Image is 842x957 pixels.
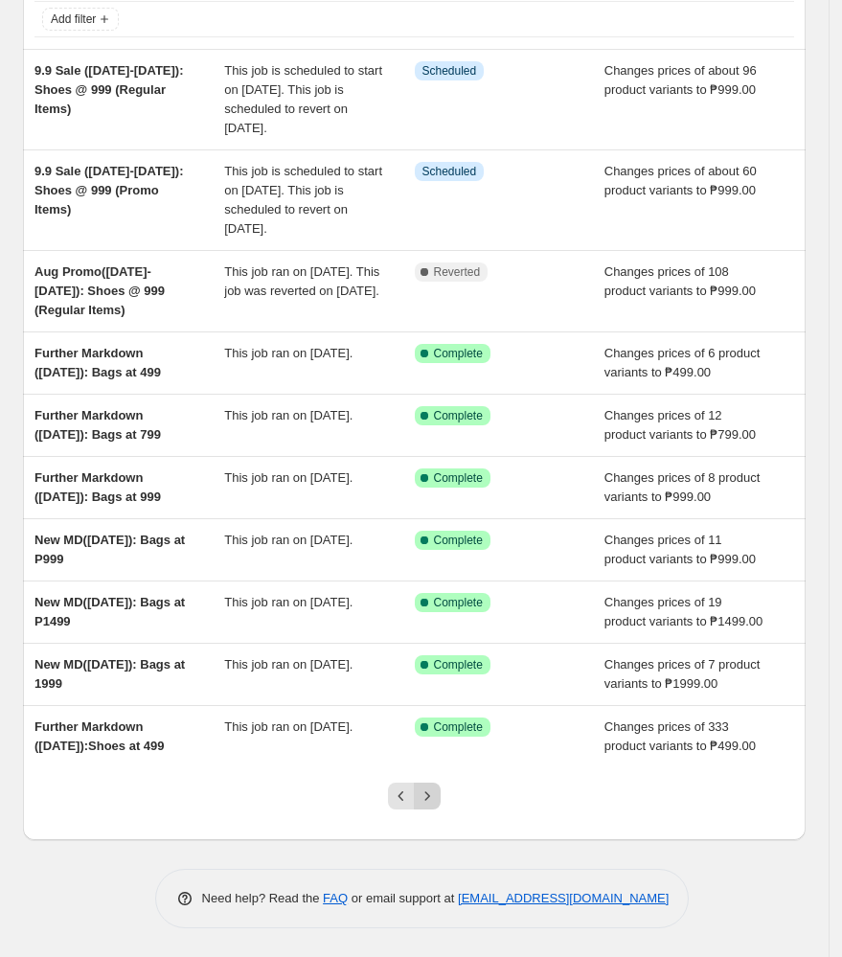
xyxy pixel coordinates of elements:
span: Changes prices of 11 product variants to ₱999.00 [604,533,756,566]
span: This job ran on [DATE]. This job was reverted on [DATE]. [224,264,379,298]
span: 9.9 Sale ([DATE]-[DATE]): Shoes @ 999 (Regular Items) [34,63,184,116]
span: Changes prices of 7 product variants to ₱1999.00 [604,657,761,691]
span: 9.9 Sale ([DATE]-[DATE]): Shoes @ 999 (Promo Items) [34,164,184,216]
span: Further Markdown ([DATE]): Bags at 799 [34,408,161,442]
span: This job ran on [DATE]. [224,719,353,734]
a: FAQ [323,891,348,905]
span: This job ran on [DATE]. [224,595,353,609]
span: Further Markdown ([DATE]):Shoes at 499 [34,719,165,753]
span: New MD([DATE]): Bags at 1999 [34,657,185,691]
span: Changes prices of about 96 product variants to ₱999.00 [604,63,757,97]
span: Complete [434,657,483,672]
span: This job ran on [DATE]. [224,408,353,422]
span: This job ran on [DATE]. [224,657,353,672]
span: Complete [434,533,483,548]
span: This job is scheduled to start on [DATE]. This job is scheduled to revert on [DATE]. [224,63,382,135]
span: Complete [434,408,483,423]
a: [EMAIL_ADDRESS][DOMAIN_NAME] [458,891,669,905]
span: Add filter [51,11,96,27]
span: Complete [434,719,483,735]
span: Changes prices of 333 product variants to ₱499.00 [604,719,756,753]
span: This job ran on [DATE]. [224,346,353,360]
span: Changes prices of 108 product variants to ₱999.00 [604,264,756,298]
span: Need help? Read the [202,891,324,905]
span: Changes prices of 12 product variants to ₱799.00 [604,408,756,442]
span: This job is scheduled to start on [DATE]. This job is scheduled to revert on [DATE]. [224,164,382,236]
span: Further Markdown ([DATE]): Bags at 499 [34,346,161,379]
span: Changes prices of about 60 product variants to ₱999.00 [604,164,757,197]
span: Scheduled [422,164,477,179]
button: Add filter [42,8,119,31]
span: Further Markdown ([DATE]): Bags at 999 [34,470,161,504]
button: Previous [388,783,415,809]
span: Complete [434,470,483,486]
span: New MD([DATE]): Bags at P1499 [34,595,185,628]
span: This job ran on [DATE]. [224,533,353,547]
span: Aug Promo([DATE]-[DATE]): Shoes @ 999 (Regular Items) [34,264,165,317]
span: Complete [434,595,483,610]
span: Reverted [434,264,481,280]
span: or email support at [348,891,458,905]
span: Changes prices of 19 product variants to ₱1499.00 [604,595,763,628]
nav: Pagination [388,783,441,809]
span: Scheduled [422,63,477,79]
button: Next [414,783,441,809]
span: Complete [434,346,483,361]
span: New MD([DATE]): Bags at P999 [34,533,185,566]
span: This job ran on [DATE]. [224,470,353,485]
span: Changes prices of 8 product variants to ₱999.00 [604,470,761,504]
span: Changes prices of 6 product variants to ₱499.00 [604,346,761,379]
